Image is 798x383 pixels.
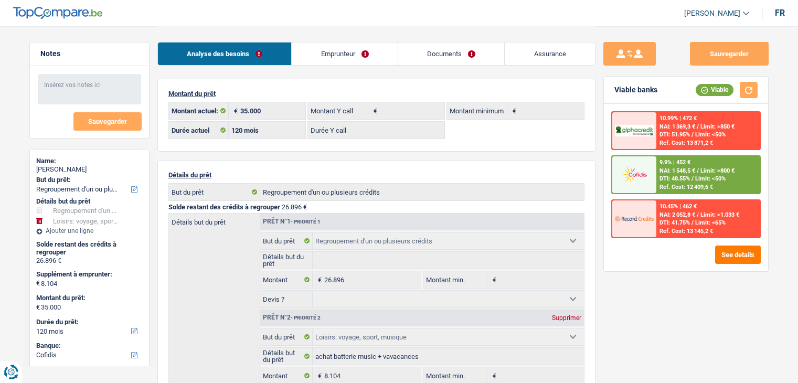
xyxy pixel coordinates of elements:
label: Détails but du prêt [260,348,313,365]
label: But du prêt: [36,176,141,184]
label: Montant actuel: [169,102,229,119]
button: Sauvegarder [73,112,142,131]
label: Montant minimum [447,102,507,119]
span: DTI: 51.95% [659,131,690,138]
span: Limit: >1.033 € [700,211,739,218]
div: Viable [696,84,733,95]
span: / [697,123,699,130]
img: TopCompare Logo [13,7,102,19]
span: € [36,279,40,288]
span: € [368,102,380,119]
div: fr [775,8,785,18]
div: Name: [36,157,143,165]
span: € [36,303,40,312]
span: NAI: 2 052,8 € [659,211,695,218]
a: Assurance [505,42,595,65]
span: € [313,271,324,288]
label: Montant [260,271,313,288]
div: Ref. Cost: 13 871,2 € [659,140,713,146]
button: See details [715,246,761,264]
span: Limit: <65% [695,219,726,226]
div: Viable banks [614,86,657,94]
label: Montant du prêt: [36,294,141,302]
a: [PERSON_NAME] [676,5,749,22]
div: Ref. Cost: 13 145,2 € [659,228,713,235]
div: Détails but du prêt [36,197,143,206]
span: / [691,219,694,226]
img: Record Credits [615,209,654,228]
span: - Priorité 2 [291,315,321,321]
img: AlphaCredit [615,125,654,137]
label: Durée Y call [308,122,368,139]
a: Documents [398,42,505,65]
label: Durée du prêt: [36,318,141,326]
span: / [691,131,694,138]
label: Durée actuel [169,122,229,139]
label: Détails but du prêt [169,214,260,226]
span: - Priorité 1 [291,219,321,225]
label: But du prêt [260,232,313,249]
span: Solde restant des crédits à regrouper [168,203,280,211]
label: But du prêt [169,184,260,200]
div: Ref. Cost: 12 409,6 € [659,184,713,190]
span: DTI: 41.75% [659,219,690,226]
span: € [487,271,499,288]
div: Prêt n°2 [260,314,323,321]
div: Supprimer [549,315,584,321]
div: Ajouter une ligne [36,227,143,235]
div: 9.9% | 452 € [659,159,690,166]
span: NAI: 1 548,5 € [659,167,695,174]
label: Supplément à emprunter: [36,270,141,279]
label: Montant min. [423,271,487,288]
p: Montant du prêt [168,90,584,98]
span: Limit: >850 € [700,123,735,130]
span: Limit: <50% [695,175,726,182]
div: 10.99% | 472 € [659,115,697,122]
div: Prêt n°1 [260,218,323,225]
span: € [229,102,240,119]
span: Limit: <50% [695,131,726,138]
a: Analyse des besoins [158,42,292,65]
div: 10.45% | 462 € [659,203,697,210]
span: / [697,211,699,218]
p: Détails du prêt [168,171,584,179]
span: € [507,102,519,119]
label: Banque: [36,342,141,350]
div: Solde restant des crédits à regrouper [36,240,143,257]
label: But du prêt [260,328,313,345]
label: Détails but du prêt [260,252,313,269]
span: NAI: 1 369,3 € [659,123,695,130]
label: Taux d'intérêt: [36,366,141,374]
span: / [691,175,694,182]
img: Cofidis [615,165,654,184]
label: Montant Y call [308,102,368,119]
div: 26.896 € [36,257,143,265]
span: [PERSON_NAME] [684,9,740,18]
label: Devis ? [260,291,313,307]
span: / [697,167,699,174]
span: Limit: >800 € [700,167,735,174]
a: Emprunteur [292,42,398,65]
h5: Notes [40,49,139,58]
span: Sauvegarder [88,118,127,125]
div: [PERSON_NAME] [36,165,143,174]
span: DTI: 48.55% [659,175,690,182]
span: 26.896 € [282,203,307,211]
button: Sauvegarder [690,42,769,66]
